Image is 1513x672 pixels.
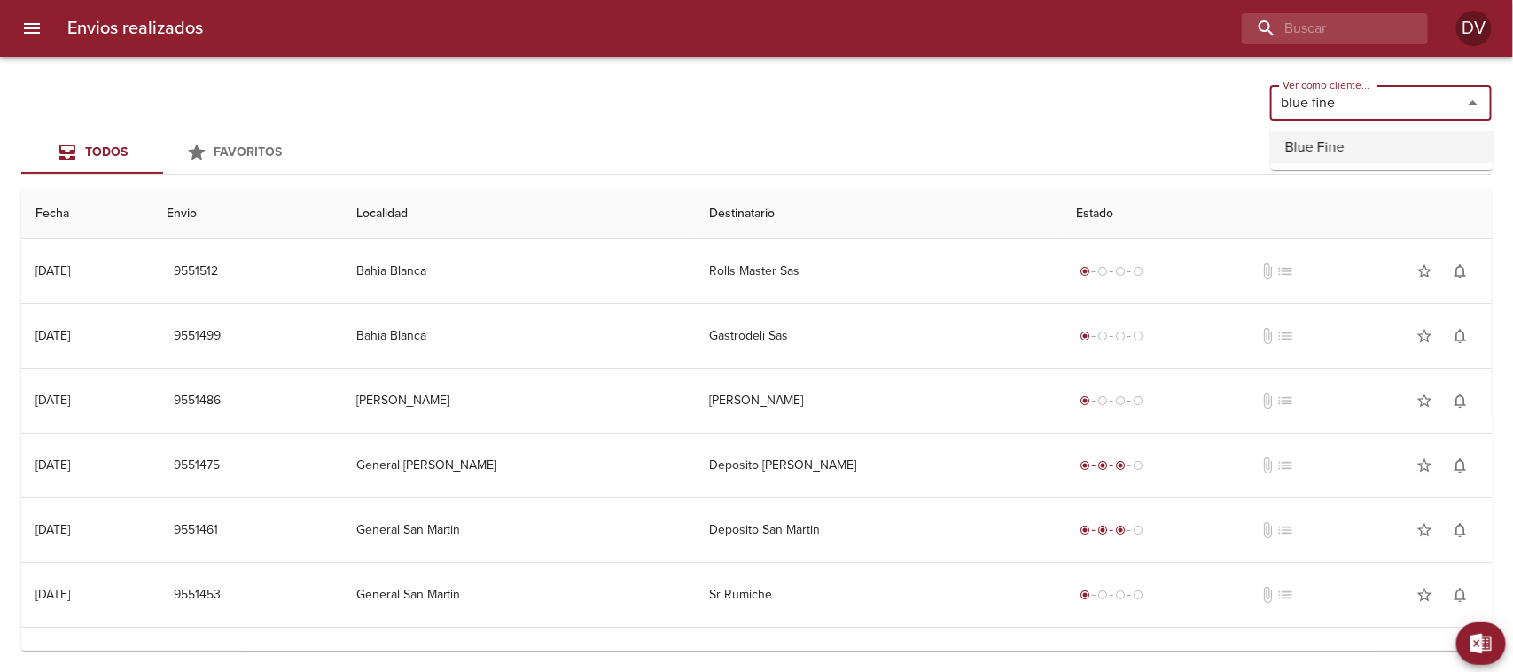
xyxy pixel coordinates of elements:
[174,584,221,606] span: 9551453
[1080,590,1090,600] span: radio_button_checked
[342,369,696,433] td: [PERSON_NAME]
[1416,586,1433,604] span: star_border
[1442,318,1478,354] button: Activar notificaciones
[695,563,1061,627] td: Sr Rumiche
[1080,266,1090,277] span: radio_button_checked
[1416,392,1433,410] span: star_border
[167,514,225,547] button: 9551461
[1097,525,1108,535] span: radio_button_checked
[1461,90,1486,115] button: Close
[167,385,228,418] button: 9551486
[1080,460,1090,471] span: radio_button_checked
[1259,457,1276,474] span: No tiene documentos adjuntos
[1076,521,1147,539] div: En viaje
[1407,512,1442,548] button: Agregar a favoritos
[35,328,70,343] div: [DATE]
[695,239,1061,303] td: Rolls Master Sas
[1080,395,1090,406] span: radio_button_checked
[695,498,1061,562] td: Deposito San Martin
[1407,577,1442,613] button: Agregar a favoritos
[1456,11,1492,46] div: Abrir información de usuario
[21,189,152,239] th: Fecha
[1451,327,1469,345] span: notifications_none
[1076,392,1147,410] div: Generado
[1133,525,1143,535] span: radio_button_unchecked
[35,457,70,473] div: [DATE]
[167,579,228,612] button: 9551453
[1407,254,1442,289] button: Agregar a favoritos
[1097,331,1108,341] span: radio_button_unchecked
[1076,327,1147,345] div: Generado
[167,320,228,353] button: 9551499
[1115,525,1126,535] span: radio_button_checked
[1442,254,1478,289] button: Activar notificaciones
[1416,521,1433,539] span: star_border
[1097,395,1108,406] span: radio_button_unchecked
[35,263,70,278] div: [DATE]
[35,522,70,537] div: [DATE]
[1451,521,1469,539] span: notifications_none
[1442,383,1478,418] button: Activar notificaciones
[1416,262,1433,280] span: star_border
[1407,383,1442,418] button: Agregar a favoritos
[1115,331,1126,341] span: radio_button_unchecked
[152,189,341,239] th: Envio
[1416,457,1433,474] span: star_border
[1097,266,1108,277] span: radio_button_unchecked
[1407,318,1442,354] button: Agregar a favoritos
[1259,327,1276,345] span: No tiene documentos adjuntos
[1442,512,1478,548] button: Activar notificaciones
[695,189,1061,239] th: Destinatario
[1259,392,1276,410] span: No tiene documentos adjuntos
[1080,331,1090,341] span: radio_button_checked
[1133,266,1143,277] span: radio_button_unchecked
[1242,13,1398,44] input: buscar
[174,390,221,412] span: 9551486
[1115,590,1126,600] span: radio_button_unchecked
[695,369,1061,433] td: [PERSON_NAME]
[167,449,227,482] button: 9551475
[1416,327,1433,345] span: star_border
[21,131,305,174] div: Tabs Envios
[1259,586,1276,604] span: No tiene documentos adjuntos
[1097,460,1108,471] span: radio_button_checked
[1276,586,1294,604] span: No tiene pedido asociado
[1076,262,1147,280] div: Generado
[1076,457,1147,474] div: En viaje
[1456,622,1506,665] button: Exportar Excel
[342,563,696,627] td: General San Martin
[1442,577,1478,613] button: Activar notificaciones
[1133,331,1143,341] span: radio_button_unchecked
[85,145,128,160] span: Todos
[1271,131,1493,163] li: Blue Fine
[1080,525,1090,535] span: radio_button_checked
[11,7,53,50] button: menu
[1097,590,1108,600] span: radio_button_unchecked
[342,498,696,562] td: General San Martin
[342,239,696,303] td: Bahia Blanca
[1133,460,1143,471] span: radio_button_unchecked
[174,520,218,542] span: 9551461
[342,304,696,368] td: Bahia Blanca
[1451,262,1469,280] span: notifications_none
[1062,189,1492,239] th: Estado
[695,434,1061,497] td: Deposito [PERSON_NAME]
[1259,521,1276,539] span: No tiene documentos adjuntos
[1115,460,1126,471] span: radio_button_checked
[1133,395,1143,406] span: radio_button_unchecked
[1451,586,1469,604] span: notifications_none
[1442,448,1478,483] button: Activar notificaciones
[1076,586,1147,604] div: Generado
[1276,327,1294,345] span: No tiene pedido asociado
[1276,457,1294,474] span: No tiene pedido asociado
[174,325,221,348] span: 9551499
[35,393,70,408] div: [DATE]
[342,189,696,239] th: Localidad
[35,587,70,602] div: [DATE]
[1276,521,1294,539] span: No tiene pedido asociado
[1451,392,1469,410] span: notifications_none
[1456,11,1492,46] div: DV
[1451,457,1469,474] span: notifications_none
[342,434,696,497] td: General [PERSON_NAME]
[174,455,220,477] span: 9551475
